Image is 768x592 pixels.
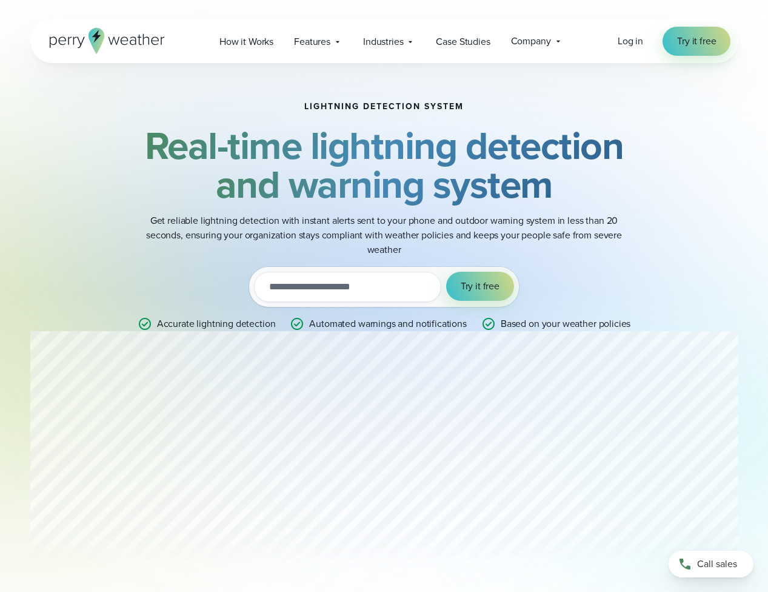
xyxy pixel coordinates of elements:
a: How it Works [209,29,284,54]
p: Based on your weather policies [501,317,630,331]
span: Company [511,34,551,49]
p: Automated warnings and notifications [309,317,466,331]
a: Case Studies [426,29,500,54]
button: Try it free [446,272,514,301]
p: Accurate lightning detection [157,317,276,331]
span: Call sales [697,557,737,571]
h1: Lightning detection system [304,102,464,112]
span: Try it free [677,34,716,49]
a: Try it free [663,27,730,56]
p: Get reliable lightning detection with instant alerts sent to your phone and outdoor warning syste... [142,214,627,257]
span: How it Works [219,35,273,49]
a: Call sales [669,551,753,577]
a: Log in [618,34,643,49]
span: Log in [618,34,643,48]
strong: Real-time lightning detection and warning system [145,117,624,213]
span: Try it free [461,279,499,294]
span: Features [294,35,330,49]
span: Case Studies [436,35,490,49]
span: Industries [363,35,403,49]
